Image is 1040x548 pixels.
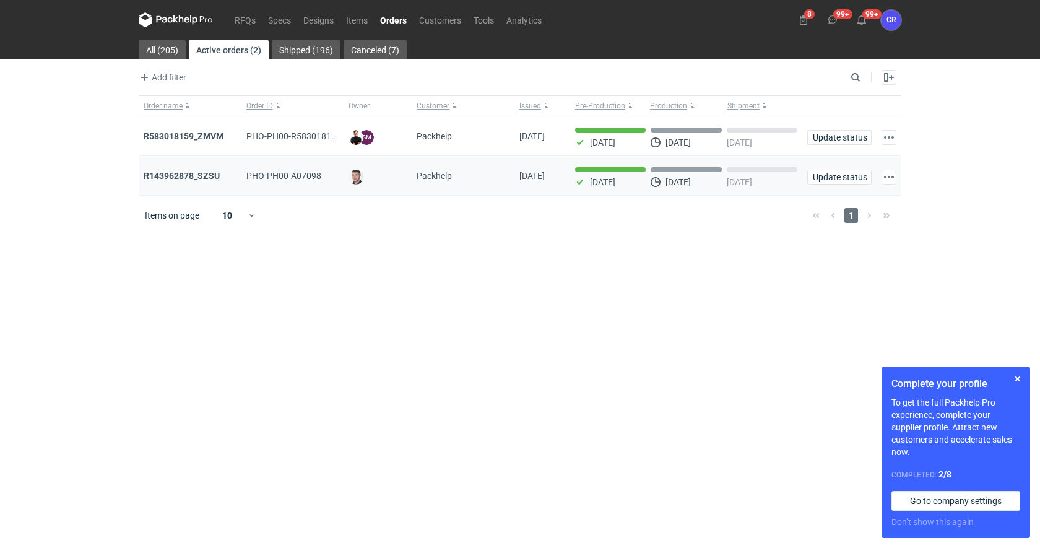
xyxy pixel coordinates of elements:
button: 8 [794,10,813,30]
span: PHO-PH00-R583018159_ZMVM [246,131,370,141]
button: Update status [807,130,872,145]
figcaption: SM [359,130,374,145]
span: PHO-PH00-A07098 [246,171,321,181]
button: Pre-Production [570,96,648,116]
img: Tomasz Kubiak [349,130,363,145]
a: Specs [262,12,297,27]
button: 99+ [852,10,872,30]
a: Active orders (2) [189,40,269,59]
span: Order ID [246,101,273,111]
img: Maciej Sikora [349,170,363,185]
span: Update status [813,173,866,181]
a: Items [340,12,374,27]
span: Issued [519,101,541,111]
span: 12/08/2025 [519,131,545,141]
button: Order name [139,96,241,116]
p: [DATE] [590,137,615,147]
span: Items on page [145,209,199,222]
button: GR [881,10,901,30]
a: Tools [467,12,500,27]
span: Update status [813,133,866,142]
span: Packhelp [417,131,452,141]
a: Designs [297,12,340,27]
span: Production [650,101,687,111]
span: Packhelp [417,171,452,181]
p: [DATE] [665,177,691,187]
p: [DATE] [727,177,752,187]
strong: 2 / 8 [938,469,951,479]
svg: Packhelp Pro [139,12,213,27]
p: [DATE] [665,137,691,147]
button: Production [648,96,725,116]
a: Analytics [500,12,548,27]
p: [DATE] [590,177,615,187]
h1: Complete your profile [891,376,1020,391]
a: R583018159_ZMVM [144,131,223,141]
a: All (205) [139,40,186,59]
a: Orders [374,12,413,27]
div: Grzegorz Rosa [881,10,901,30]
a: Shipped (196) [272,40,340,59]
button: Don’t show this again [891,516,974,528]
div: 10 [207,207,248,224]
a: Canceled (7) [344,40,407,59]
button: Update status [807,170,872,185]
span: 1 [844,208,858,223]
button: Add filter [136,70,187,85]
span: Shipment [727,101,760,111]
button: Customer [412,96,514,116]
span: Add filter [137,70,186,85]
span: Pre-Production [575,101,625,111]
span: Customer [417,101,449,111]
button: Actions [882,170,896,185]
button: Skip for now [1010,372,1025,386]
p: To get the full Packhelp Pro experience, complete your supplier profile. Attract new customers an... [891,396,1020,458]
button: Actions [882,130,896,145]
span: Order name [144,101,183,111]
div: Completed: [891,468,1020,481]
span: Owner [349,101,370,111]
p: [DATE] [727,137,752,147]
span: 11/08/2025 [519,171,545,181]
a: Go to company settings [891,491,1020,511]
button: 99+ [823,10,843,30]
button: Shipment [725,96,802,116]
button: Order ID [241,96,344,116]
input: Search [848,70,888,85]
a: R143962878_SZSU [144,171,220,181]
a: RFQs [228,12,262,27]
a: Customers [413,12,467,27]
button: Issued [514,96,570,116]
